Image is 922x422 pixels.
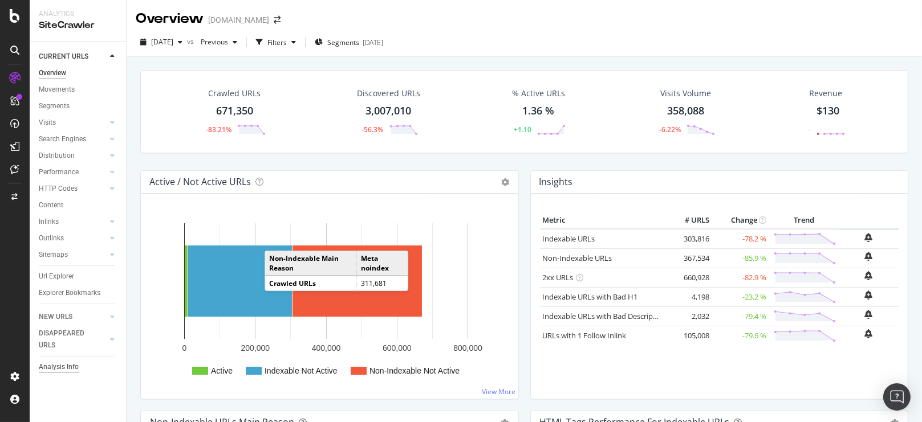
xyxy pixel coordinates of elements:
div: arrow-right-arrow-left [274,16,281,24]
div: Crawled URLs [209,88,261,99]
a: Movements [39,84,118,96]
div: 358,088 [668,104,705,118]
td: -79.6 % [712,326,769,345]
div: SiteCrawler [39,19,117,32]
th: # URLS [667,212,712,229]
a: Visits [39,117,107,129]
text: 600,000 [383,343,412,353]
a: Performance [39,166,107,178]
a: DISAPPEARED URLS [39,327,107,351]
td: 4,198 [667,287,712,306]
a: Non-Indexable URLs [543,253,612,263]
a: Indexable URLs with Bad H1 [543,292,638,302]
div: Discovered URLs [357,88,420,99]
a: Inlinks [39,216,107,228]
a: Search Engines [39,133,107,145]
div: HTTP Codes [39,183,78,195]
th: Trend [769,212,839,229]
a: Overview [39,67,118,79]
button: [DATE] [136,33,187,51]
div: bell-plus [865,233,873,242]
div: Content [39,199,63,211]
td: 303,816 [667,229,712,249]
span: Revenue [809,88,842,99]
a: Indexable URLs with Bad Description [543,311,667,321]
a: Outlinks [39,232,107,244]
div: bell-plus [865,290,873,300]
a: URLs with 1 Follow Inlink [543,330,627,341]
a: View More [482,387,516,396]
a: Indexable URLs [543,233,595,244]
div: Distribution [39,150,75,162]
text: 0 [182,343,187,353]
div: DISAPPEARED URLS [39,327,96,351]
div: Segments [39,100,70,112]
div: Analysis Info [39,361,79,373]
td: 2,032 [667,306,712,326]
div: bell-plus [865,310,873,319]
span: $130 [817,104,839,117]
text: 800,000 [453,343,482,353]
td: 660,928 [667,268,712,287]
div: -6.22% [659,125,681,134]
div: -83.21% [206,125,231,134]
a: 2xx URLs [543,272,574,282]
td: -23.2 % [712,287,769,306]
h4: Insights [539,174,573,190]
div: Open Intercom Messenger [883,383,911,411]
th: Change [712,212,769,229]
div: -56.3% [362,125,384,134]
div: Outlinks [39,232,64,244]
div: 671,350 [216,104,253,118]
text: 400,000 [312,343,341,353]
svg: A chart. [150,212,505,390]
td: 311,681 [356,276,408,290]
a: Content [39,199,118,211]
th: Metric [540,212,667,229]
a: NEW URLS [39,311,107,323]
td: Meta noindex [356,251,408,276]
div: bell-plus [865,271,873,280]
div: Movements [39,84,75,96]
a: Analysis Info [39,361,118,373]
a: Url Explorer [39,271,118,282]
div: Analytics [39,9,117,19]
button: Segments[DATE] [310,33,388,51]
div: Filters [267,38,287,47]
text: Indexable Not Active [265,366,338,375]
a: Distribution [39,150,107,162]
div: Visits [39,117,56,129]
div: bell-plus [865,252,873,261]
i: Options [502,178,510,186]
div: Performance [39,166,79,178]
div: Overview [136,9,204,28]
span: Previous [196,37,228,47]
a: Segments [39,100,118,112]
td: Crawled URLs [265,276,356,290]
div: +1.10 [514,125,531,134]
td: 367,534 [667,248,712,268]
h4: Active / Not Active URLs [149,174,251,190]
span: vs [187,36,196,46]
div: - [809,125,811,134]
td: 105,008 [667,326,712,345]
div: NEW URLS [39,311,72,323]
div: bell-plus [865,329,873,338]
td: -82.9 % [712,268,769,287]
a: Explorer Bookmarks [39,287,118,299]
div: 3,007,010 [366,104,412,118]
span: 2025 Sep. 30th [151,37,173,47]
a: CURRENT URLS [39,51,107,63]
td: -79.4 % [712,306,769,326]
div: Search Engines [39,133,86,145]
text: Non-Indexable Not Active [369,366,460,375]
span: Segments [327,38,359,47]
a: HTTP Codes [39,183,107,195]
button: Filters [251,33,300,51]
div: 1.36 % [523,104,555,118]
div: Visits Volume [661,88,712,99]
button: Previous [196,33,242,51]
div: [DOMAIN_NAME] [208,14,269,26]
div: CURRENT URLS [39,51,88,63]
